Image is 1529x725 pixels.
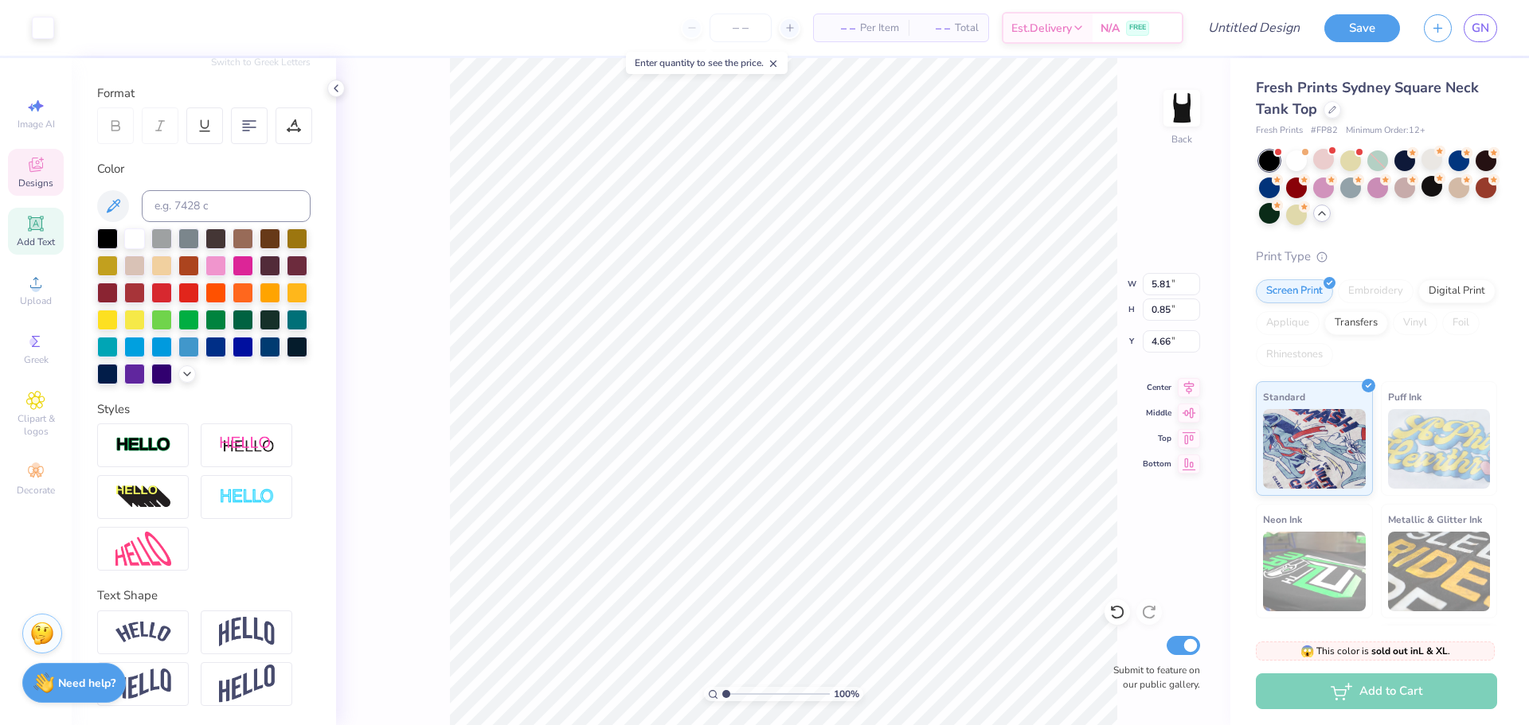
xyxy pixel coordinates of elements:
span: Puff Ink [1388,388,1421,405]
span: Neon Ink [1263,511,1302,528]
img: Stroke [115,436,171,454]
img: Metallic & Glitter Ink [1388,532,1491,611]
span: 100 % [834,687,859,701]
img: Back [1166,92,1198,124]
div: Screen Print [1256,279,1333,303]
span: Designs [18,177,53,189]
div: Format [97,84,312,103]
span: # FP82 [1311,124,1338,138]
span: Est. Delivery [1011,20,1072,37]
img: Flag [115,668,171,700]
input: e.g. 7428 c [142,190,311,222]
span: Fresh Prints [1256,124,1303,138]
div: Back [1171,132,1192,146]
strong: sold out in L & XL [1371,645,1448,657]
img: Free Distort [115,532,171,566]
img: 3d Illusion [115,485,171,510]
div: Embroidery [1338,279,1414,303]
strong: Need help? [58,676,115,691]
div: Transfers [1324,311,1388,335]
div: Color [97,160,311,178]
div: Print Type [1256,248,1497,266]
img: Shadow [219,435,275,455]
img: Arc [115,622,171,643]
span: Total [955,20,979,37]
img: Puff Ink [1388,409,1491,489]
div: Foil [1442,311,1480,335]
img: Neon Ink [1263,532,1366,611]
span: Fresh Prints Sydney Square Neck Tank Top [1256,78,1479,119]
span: Minimum Order: 12 + [1346,124,1425,138]
label: Submit to feature on our public gallery. [1105,663,1200,692]
span: Add Text [17,236,55,248]
img: Arch [219,617,275,647]
input: – – [710,14,772,42]
span: – – [918,20,950,37]
span: Center [1143,382,1171,393]
span: Decorate [17,484,55,497]
span: Middle [1143,407,1171,419]
img: Negative Space [219,488,275,506]
span: – – [823,20,855,37]
span: Per Item [860,20,899,37]
span: Clipart & logos [8,412,64,438]
img: Rise [219,665,275,704]
span: N/A [1101,20,1120,37]
span: Upload [20,294,52,307]
button: Switch to Greek Letters [211,56,311,68]
div: Digital Print [1418,279,1496,303]
div: Rhinestones [1256,343,1333,367]
input: Untitled Design [1195,12,1312,44]
div: Applique [1256,311,1320,335]
span: Metallic & Glitter Ink [1388,511,1482,528]
div: Vinyl [1393,311,1437,335]
span: Top [1143,433,1171,444]
div: Enter quantity to see the price. [626,52,788,74]
a: GN [1464,14,1497,42]
button: Save [1324,14,1400,42]
span: FREE [1129,22,1146,33]
span: Image AI [18,118,55,131]
img: Standard [1263,409,1366,489]
span: This color is . [1300,644,1450,658]
span: Standard [1263,388,1305,405]
span: 😱 [1300,644,1314,659]
div: Styles [97,400,311,419]
span: Bottom [1143,458,1171,470]
span: GN [1472,19,1489,37]
span: Greek [24,353,49,366]
div: Text Shape [97,587,311,605]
